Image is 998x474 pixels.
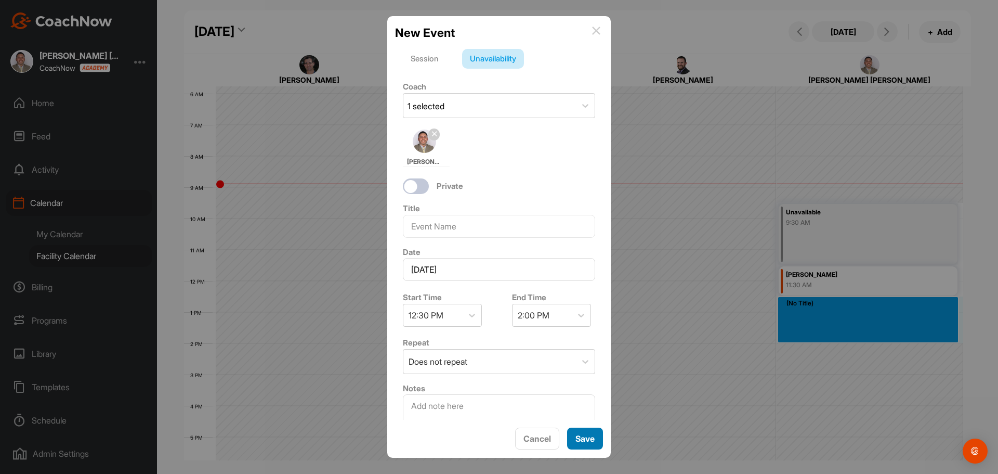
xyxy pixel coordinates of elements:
[403,292,442,302] label: Start Time
[592,27,600,35] img: info
[403,258,595,281] input: Select Date
[963,439,988,464] div: Open Intercom Messenger
[409,355,467,368] div: Does not repeat
[408,100,444,112] div: 1 selected
[403,247,421,257] label: Date
[413,130,436,153] img: square_0ade9b29a01d013c47883038bb051d47.jpg
[512,292,546,302] label: End Time
[567,428,603,450] button: Save
[518,309,549,322] div: 2:00 PM
[403,338,429,348] label: Repeat
[409,309,443,322] div: 12:30 PM
[403,203,420,213] label: Title
[403,49,447,69] div: Session
[395,24,455,42] h2: New Event
[403,82,426,92] label: Coach
[515,428,559,450] button: Cancel
[403,383,425,393] label: Notes
[403,215,595,238] input: Event Name
[437,181,463,193] label: Private
[462,49,524,69] div: Unavailability
[407,157,442,166] span: [PERSON_NAME] [PERSON_NAME]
